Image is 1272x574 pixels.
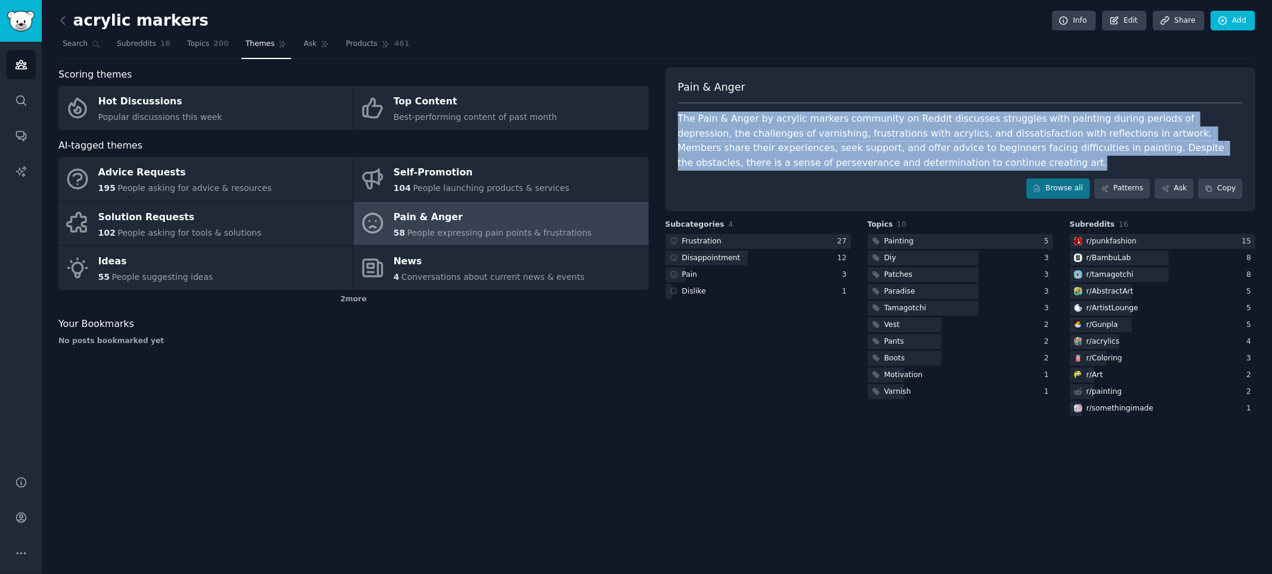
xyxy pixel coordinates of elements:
span: Subcategories [666,220,725,230]
span: 104 [394,183,411,193]
span: Subreddits [1070,220,1115,230]
span: 461 [394,39,410,50]
div: r/ Coloring [1087,353,1122,364]
span: Scoring themes [58,67,132,82]
div: Dislike [682,286,706,297]
a: Ask [1155,178,1194,199]
a: Diy3 [868,251,1053,266]
div: 2 [1044,320,1053,331]
span: Pain & Anger [678,80,745,95]
div: 1 [1044,387,1053,397]
span: 58 [394,228,405,237]
div: 5 [1246,320,1255,331]
span: Ask [304,39,317,50]
a: Vest2 [868,317,1053,332]
div: News [394,252,585,271]
img: BambuLab [1074,254,1082,262]
div: 8 [1246,253,1255,264]
img: GummySearch logo [7,11,35,32]
div: Pants [884,337,904,347]
button: Copy [1198,178,1243,199]
img: acrylics [1074,337,1082,345]
div: Vest [884,320,900,331]
a: AbstractArtr/AbstractArt5 [1070,284,1255,299]
div: 12 [837,253,851,264]
span: Topics [187,39,209,50]
div: r/ BambuLab [1087,253,1131,264]
a: Frustration27 [666,234,851,249]
div: Frustration [682,236,722,247]
a: Self-Promotion104People launching products & services [354,157,648,201]
img: AbstractArt [1074,287,1082,295]
h2: acrylic markers [58,11,209,30]
span: 4 [729,220,734,229]
div: r/ acrylics [1087,337,1120,347]
div: Diy [884,253,896,264]
a: tamagotchir/tamagotchi8 [1070,267,1255,282]
span: People asking for tools & solutions [117,228,261,237]
div: No posts bookmarked yet [58,336,649,347]
div: 3 [842,270,851,280]
div: 15 [1242,236,1255,247]
a: r/painting2 [1070,384,1255,399]
div: Disappointment [682,253,741,264]
a: Subreddits16 [113,35,175,59]
span: Your Bookmarks [58,317,134,332]
div: Boots [884,353,905,364]
a: Paradise3 [868,284,1053,299]
a: punkfashionr/punkfashion15 [1070,234,1255,249]
a: Coloringr/Coloring3 [1070,351,1255,366]
span: People expressing pain points & frustrations [407,228,592,237]
a: Boots2 [868,351,1053,366]
a: Search [58,35,104,59]
span: 16 [160,39,171,50]
img: Gunpla [1074,320,1082,329]
img: somethingimade [1074,404,1082,412]
div: Patches [884,270,913,280]
a: Patches3 [868,267,1053,282]
div: r/ Gunpla [1087,320,1118,331]
span: 4 [394,272,400,282]
a: Pain & Anger58People expressing pain points & frustrations [354,202,648,246]
a: Gunplar/Gunpla5 [1070,317,1255,332]
div: r/ punkfashion [1087,236,1137,247]
div: r/ somethingimade [1087,403,1153,414]
a: BambuLabr/BambuLab8 [1070,251,1255,266]
span: 10 [897,220,906,229]
a: Share [1153,11,1204,31]
div: 5 [1044,236,1053,247]
a: Pants2 [868,334,1053,349]
a: Themes [242,35,292,59]
img: Art [1074,371,1082,379]
a: Solution Requests102People asking for tools & solutions [58,202,353,246]
div: The Pain & Anger by acrylic markers community on Reddit discusses struggles with painting during ... [678,112,1243,170]
span: Themes [246,39,275,50]
a: ArtistLounger/ArtistLounge5 [1070,301,1255,316]
a: News4Conversations about current news & events [354,246,648,290]
div: 3 [1246,353,1255,364]
a: Ideas55People suggesting ideas [58,246,353,290]
div: Ideas [98,252,213,271]
div: 1 [842,286,851,297]
a: Info [1052,11,1096,31]
a: Ask [299,35,333,59]
a: Browse all [1026,178,1090,199]
a: Patterns [1094,178,1150,199]
div: Hot Discussions [98,92,222,112]
div: 2 [1044,337,1053,347]
span: 55 [98,272,110,282]
div: Advice Requests [98,163,272,183]
div: 8 [1246,270,1255,280]
span: Best-performing content of past month [394,112,557,122]
span: AI-tagged themes [58,138,143,153]
div: 27 [837,236,851,247]
div: 2 [1044,353,1053,364]
span: 102 [98,228,116,237]
a: acrylicsr/acrylics4 [1070,334,1255,349]
img: punkfashion [1074,237,1082,245]
a: Artr/Art2 [1070,368,1255,382]
a: Pain3 [666,267,851,282]
span: Topics [868,220,893,230]
a: Tamagotchi3 [868,301,1053,316]
div: r/ ArtistLounge [1087,303,1138,314]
